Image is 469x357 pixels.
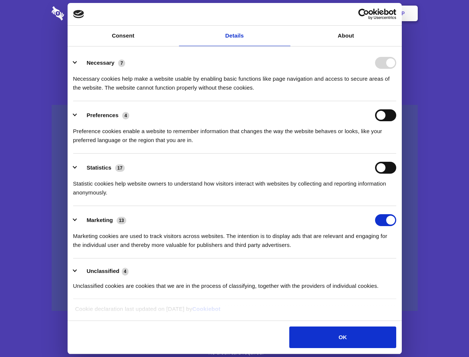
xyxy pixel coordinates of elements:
label: Marketing [87,217,113,223]
img: logo-wordmark-white-trans-d4663122ce5f474addd5e946df7df03e33cb6a1c49d2221995e7729f52c070b2.svg [52,6,115,20]
a: Login [337,2,369,25]
button: Statistics (17) [73,162,130,174]
span: 17 [115,164,125,172]
span: 13 [117,217,126,224]
label: Necessary [87,59,114,66]
button: Preferences (4) [73,109,134,121]
a: Wistia video thumbnail [52,105,418,311]
button: OK [289,327,396,348]
a: Pricing [218,2,250,25]
a: Consent [68,26,179,46]
div: Preference cookies enable a website to remember information that changes the way the website beha... [73,121,396,145]
a: Details [179,26,290,46]
a: Cookiebot [192,306,221,312]
div: Unclassified cookies are cookies that we are in the process of classifying, together with the pro... [73,276,396,290]
iframe: Drift Widget Chat Controller [432,320,460,348]
h4: Auto-redaction of sensitive data, encrypted data sharing and self-destructing private chats. Shar... [52,68,418,92]
div: Cookie declaration last updated on [DATE] by [69,305,400,319]
span: 4 [122,268,129,275]
button: Unclassified (4) [73,267,133,276]
div: Marketing cookies are used to track visitors across websites. The intention is to display ads tha... [73,226,396,250]
a: About [290,26,402,46]
div: Statistic cookies help website owners to understand how visitors interact with websites by collec... [73,174,396,197]
label: Statistics [87,164,111,171]
h1: Eliminate Slack Data Loss. [52,33,418,60]
a: Usercentrics Cookiebot - opens in a new window [331,9,396,20]
div: Necessary cookies help make a website usable by enabling basic functions like page navigation and... [73,69,396,92]
button: Necessary (7) [73,57,130,69]
a: Contact [301,2,335,25]
label: Preferences [87,112,118,118]
button: Marketing (13) [73,214,131,226]
img: logo [73,10,84,18]
span: 4 [122,112,129,119]
span: 7 [118,59,125,67]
